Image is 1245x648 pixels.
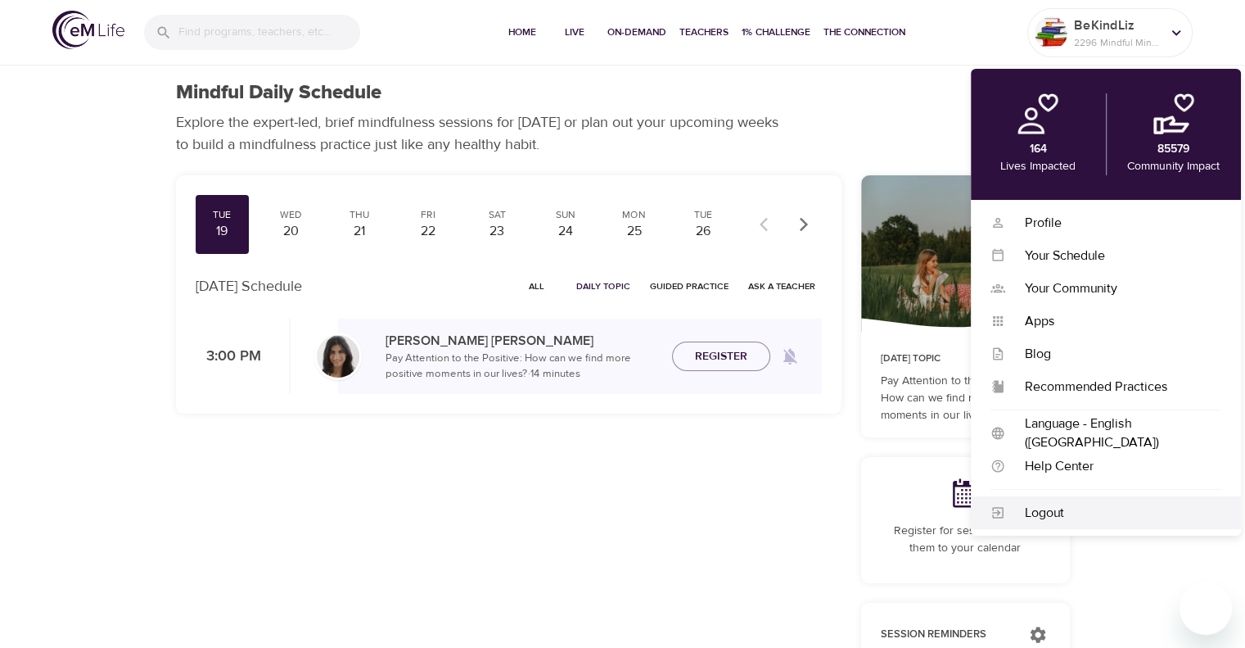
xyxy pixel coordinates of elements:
[742,274,822,299] button: Ask a Teacher
[545,222,586,241] div: 24
[607,24,666,41] span: On-Demand
[1000,158,1076,175] p: Lives Impacted
[1017,93,1058,134] img: personal.png
[881,523,1050,557] p: Register for sessions to add them to your calendar
[1035,16,1067,49] img: Remy Sharp
[643,274,735,299] button: Guided Practice
[1005,378,1221,397] div: Recommended Practices
[748,279,815,294] span: Ask a Teacher
[683,222,724,241] div: 26
[1005,504,1221,523] div: Logout
[196,346,261,368] p: 3:00 PM
[339,208,380,222] div: Thu
[1005,214,1221,233] div: Profile
[386,351,659,383] p: Pay Attention to the Positive: How can we find more positive moments in our lives? · 14 minutes
[386,331,659,351] p: [PERSON_NAME] [PERSON_NAME]
[679,24,729,41] span: Teachers
[672,342,770,372] button: Register
[408,222,449,241] div: 22
[517,279,557,294] span: All
[1005,415,1221,452] div: Language - English ([GEOGRAPHIC_DATA])
[881,373,1050,424] p: Pay Attention to the Positive: How can we find more positive moments in our lives?
[823,24,905,41] span: The Connection
[650,279,729,294] span: Guided Practice
[881,627,1013,643] p: Session Reminders
[1180,582,1232,635] iframe: Button to launch messaging window
[476,208,517,222] div: Sat
[770,337,810,376] span: Remind me when a class goes live every Tuesday at 3:00 PM
[270,222,311,241] div: 20
[1157,141,1189,158] p: 85579
[196,275,302,297] p: [DATE] Schedule
[570,274,637,299] button: Daily Topic
[176,111,790,156] p: Explore the expert-led, brief mindfulness sessions for [DATE] or plan out your upcoming weeks to ...
[476,222,517,241] div: 23
[270,208,311,222] div: Wed
[1005,345,1221,364] div: Blog
[408,208,449,222] div: Fri
[511,274,563,299] button: All
[503,24,542,41] span: Home
[742,24,810,41] span: 1% Challenge
[1074,35,1161,50] p: 2296 Mindful Minutes
[545,208,586,222] div: Sun
[1074,16,1161,35] p: BeKindLiz
[1005,312,1221,331] div: Apps
[1153,93,1194,134] img: community.png
[317,335,359,378] img: Lara_Sragow-min.jpg
[1005,279,1221,298] div: Your Community
[178,15,360,50] input: Find programs, teachers, etc...
[1127,158,1220,175] p: Community Impact
[1030,141,1047,158] p: 164
[339,222,380,241] div: 21
[614,208,655,222] div: Mon
[695,347,747,367] span: Register
[1005,457,1221,476] div: Help Center
[614,222,655,241] div: 25
[202,222,243,241] div: 19
[202,208,243,222] div: Tue
[683,208,724,222] div: Tue
[881,351,1050,366] p: [DATE] Topic
[176,81,381,105] h1: Mindful Daily Schedule
[52,11,124,49] img: logo
[576,279,630,294] span: Daily Topic
[555,24,594,41] span: Live
[1005,247,1221,265] div: Your Schedule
